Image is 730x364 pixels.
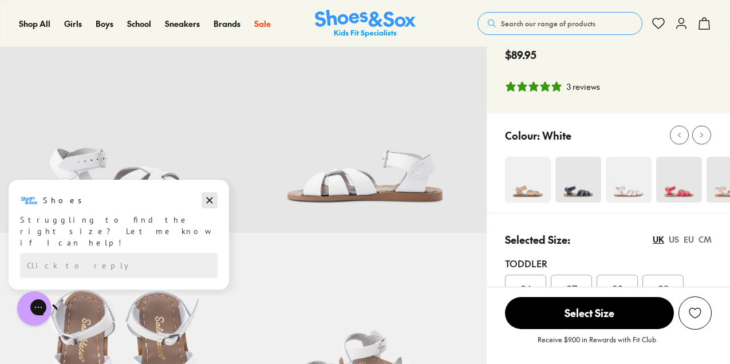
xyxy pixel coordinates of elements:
[505,256,712,270] div: Toddler
[64,18,82,29] span: Girls
[567,81,600,93] div: 3 reviews
[20,13,38,31] img: Shoes logo
[9,2,229,112] div: Campaign message
[520,282,531,295] span: 06
[127,18,151,30] a: School
[684,234,694,246] div: EU
[505,47,536,62] span: $89.95
[538,334,656,355] p: Receive $9.00 in Rewards with Fit Club
[11,287,57,330] iframe: Gorgias live chat messenger
[19,18,50,30] a: Shop All
[653,234,664,246] div: UK
[678,296,712,330] button: Add to Wishlist
[505,157,551,203] img: 4-517172_1
[19,18,50,29] span: Shop All
[478,12,642,35] button: Search our range of products
[669,234,679,246] div: US
[555,157,601,203] img: 5_1
[43,17,88,28] h3: Shoes
[64,18,82,30] a: Girls
[505,81,600,93] button: 5 stars, 3 ratings
[9,13,229,70] div: Message from Shoes. Struggling to find the right size? Let me know if I can help!
[501,18,595,29] span: Search our range of products
[127,18,151,29] span: School
[658,282,669,295] span: 09
[566,282,577,295] span: 07
[606,157,652,203] img: 4-561186_1
[315,10,416,38] a: Shoes & Sox
[612,282,623,295] span: 08
[214,18,240,30] a: Brands
[96,18,113,29] span: Boys
[505,297,674,329] span: Select Size
[20,36,218,70] div: Struggling to find the right size? Let me know if I can help!
[202,14,218,30] button: Dismiss campaign
[656,157,702,203] img: 5_1
[254,18,271,30] a: Sale
[505,128,540,143] p: Colour:
[214,18,240,29] span: Brands
[20,75,218,100] div: Reply to the campaigns
[96,18,113,30] a: Boys
[254,18,271,29] span: Sale
[165,18,200,29] span: Sneakers
[542,128,571,143] p: White
[165,18,200,30] a: Sneakers
[505,296,674,330] button: Select Size
[315,10,416,38] img: SNS_Logo_Responsive.svg
[699,234,712,246] div: CM
[505,232,570,247] p: Selected Size:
